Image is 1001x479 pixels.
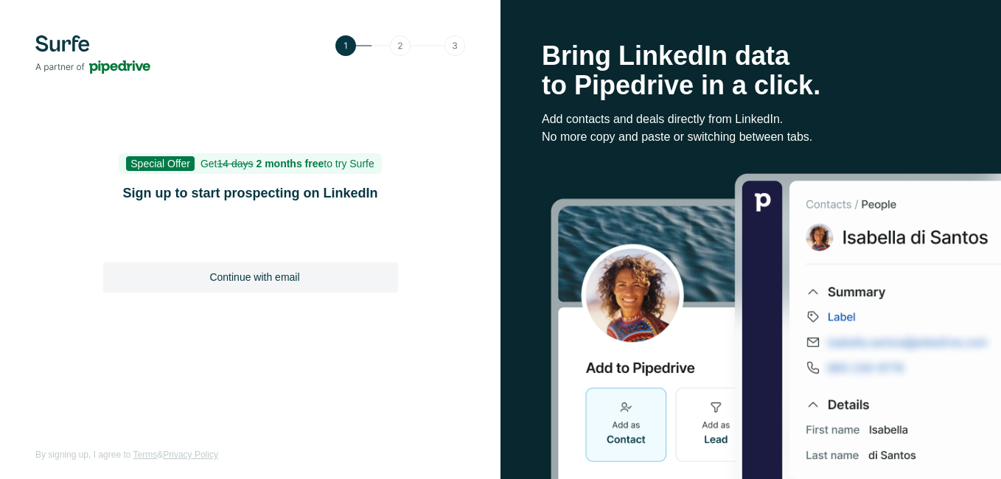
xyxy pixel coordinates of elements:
h1: Sign up to start prospecting on LinkedIn [103,183,398,203]
span: By signing up, I agree to [35,450,130,460]
span: Special Offer [126,156,195,171]
iframe: Sign in with Google Button [96,223,405,255]
span: & [157,450,163,460]
span: Get to try Surfe [200,158,374,169]
img: Step 1 [335,35,465,56]
iframe: Sign in with Google Dialogue [698,15,986,186]
p: No more copy and paste or switching between tabs. [542,128,960,146]
b: 2 months free [256,158,324,169]
p: Add contacts and deals directly from LinkedIn. [542,111,960,128]
s: 14 days [217,158,254,169]
a: Privacy Policy [163,450,218,460]
img: Surfe's logo [35,35,150,74]
span: Continue with email [209,270,299,284]
h1: Bring LinkedIn data to Pipedrive in a click. [542,41,960,100]
img: Surfe Stock Photo - Selling good vibes [551,172,1001,479]
a: Terms [133,450,158,460]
